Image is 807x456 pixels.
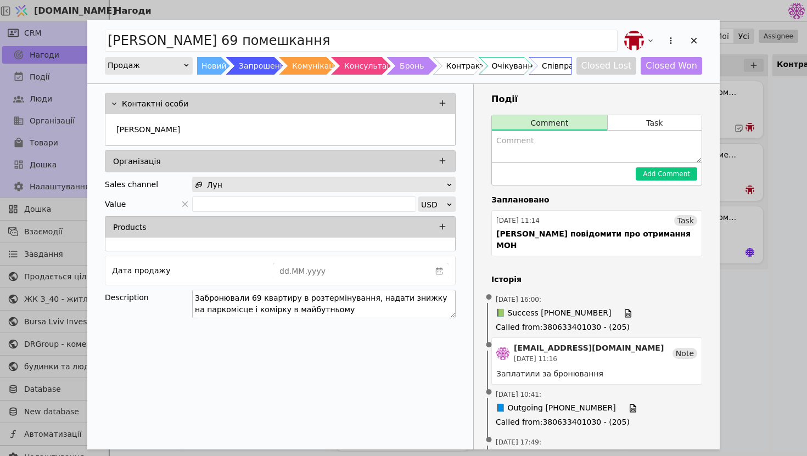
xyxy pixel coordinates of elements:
span: Value [105,196,126,212]
textarea: Забронювали 69 квартиру в розтермінування, надати знижку на паркомісце і комірку в майбутньому [192,290,456,318]
div: [PERSON_NAME] повідомити про отримання МОН [496,228,697,251]
div: Консультація [344,57,399,75]
button: Task [608,115,702,131]
div: Add Opportunity [87,20,720,449]
div: Task [674,215,697,226]
span: Called from : 380633401030 - (205) [496,322,698,333]
button: Closed Won [641,57,702,75]
div: [DATE] 11:16 [514,354,664,364]
span: Called from : 380633401030 - (205) [496,416,698,428]
div: Новий [201,57,227,75]
p: Організація [113,156,161,167]
div: Sales channel [105,177,158,192]
span: • [484,284,495,312]
span: [DATE] 16:00 : [496,295,541,305]
div: Заплатили за бронювання [496,368,697,380]
button: Closed Lost [576,57,637,75]
h3: Події [491,93,702,106]
div: Дата продажу [112,263,170,278]
svg: calender simple [435,267,443,275]
span: 📗 Success [PHONE_NUMBER] [496,307,611,319]
button: Add Comment [636,167,697,181]
span: 📘 Outgoing [PHONE_NUMBER] [496,402,616,414]
p: [PERSON_NAME] [116,124,180,136]
img: affiliate-program.svg [195,181,203,189]
span: • [484,379,495,407]
div: Продаж [108,58,183,73]
button: Comment [492,115,607,131]
div: Запрошення [239,57,289,75]
p: Products [113,222,146,233]
div: Комунікація [292,57,341,75]
h4: Історія [491,274,702,285]
span: [DATE] 17:49 : [496,437,541,447]
img: bo [624,31,644,50]
div: Очікування [492,57,537,75]
h4: Заплановано [491,194,702,206]
span: [DATE] 10:41 : [496,390,541,399]
span: • [484,331,495,359]
div: Контракт [446,57,485,75]
div: [DATE] 11:14 [496,216,540,226]
div: USD [421,197,446,212]
span: Лун [207,177,222,193]
img: de [496,347,509,360]
div: Співпраця [542,57,584,75]
span: • [484,426,495,454]
div: Note [672,348,697,359]
input: dd.MM.yyyy [273,263,430,279]
div: Description [105,290,192,305]
div: Бронь [400,57,424,75]
p: Контактні особи [122,98,188,110]
div: [EMAIL_ADDRESS][DOMAIN_NAME] [514,342,664,354]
